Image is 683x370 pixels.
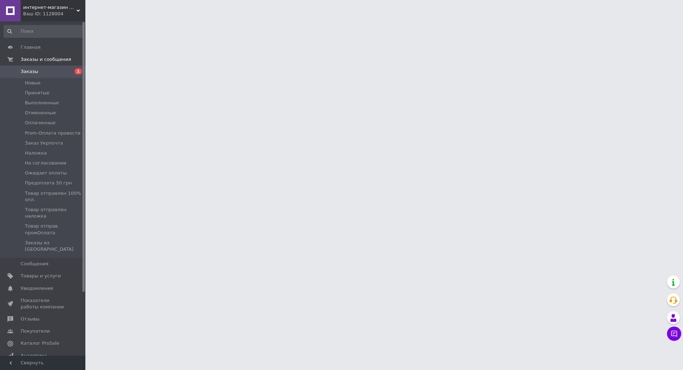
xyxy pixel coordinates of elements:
span: Наложка [25,150,47,156]
span: Аналитика [21,353,47,359]
span: Заказы и сообщения [21,56,71,63]
div: Ваш ID: 1128004 [23,11,85,17]
span: Оплаченные [25,120,55,126]
span: Товар отправлен 100% опл. [25,190,83,203]
span: На согласовании [25,160,66,166]
span: Главная [21,44,41,51]
span: Предоплата 50 грн [25,180,72,186]
input: Поиск [4,25,84,38]
span: Заказы из [GEOGRAPHIC_DATA] [25,240,83,252]
span: Принятые [25,90,49,96]
span: Покупатели [21,328,50,334]
span: Prom-Оплата провести [25,130,80,136]
span: Ожидает оплаты [25,170,67,176]
span: 1 [75,68,82,74]
span: Отмененные [25,110,56,116]
span: Каталог ProSale [21,340,59,346]
span: Уведомления [21,285,53,292]
button: Чат с покупателем [667,327,681,341]
span: Заказы [21,68,38,75]
span: Новые [25,80,41,86]
span: Отзывы [21,316,39,322]
span: Товар отправлен наложка [25,207,83,219]
span: Выполненные [25,100,59,106]
span: интернет-магазин Amstel [23,4,76,11]
span: Показатели работы компании [21,297,66,310]
span: Сообщения [21,261,48,267]
span: Заказ Укрпочта [25,140,63,146]
span: Товар отправ. промОплата [25,223,83,236]
span: Товары и услуги [21,273,61,279]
